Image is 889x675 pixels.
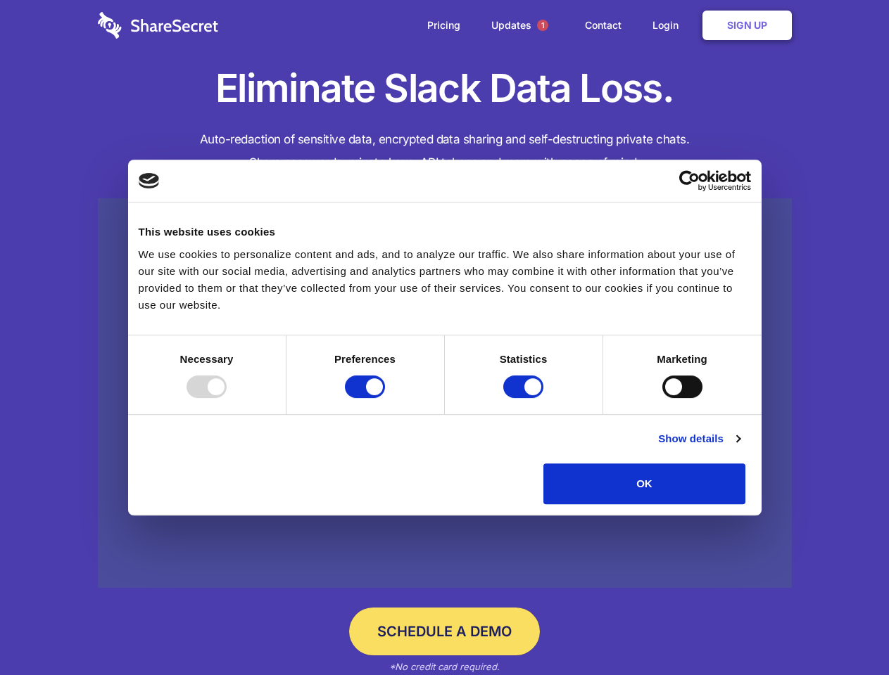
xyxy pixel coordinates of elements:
span: 1 [537,20,548,31]
a: Usercentrics Cookiebot - opens in a new window [628,170,751,191]
button: OK [543,463,745,504]
div: We use cookies to personalize content and ads, and to analyze our traffic. We also share informat... [139,246,751,314]
h4: Auto-redaction of sensitive data, encrypted data sharing and self-destructing private chats. Shar... [98,128,792,174]
a: Contact [571,4,636,47]
strong: Preferences [334,353,396,365]
a: Sign Up [702,11,792,40]
a: Show details [658,430,740,447]
strong: Marketing [657,353,707,365]
em: *No credit card required. [389,661,500,672]
a: Wistia video thumbnail [98,198,792,589]
a: Login [638,4,700,47]
a: Pricing [413,4,474,47]
strong: Statistics [500,353,548,365]
img: logo [139,173,160,188]
strong: Necessary [180,353,234,365]
a: Schedule a Demo [349,607,540,655]
h1: Eliminate Slack Data Loss. [98,63,792,114]
div: This website uses cookies [139,224,751,240]
img: logo-wordmark-white-trans-d4663122ce5f474addd5e946df7df03e33cb6a1c49d2221995e7729f52c070b2.svg [98,12,218,39]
